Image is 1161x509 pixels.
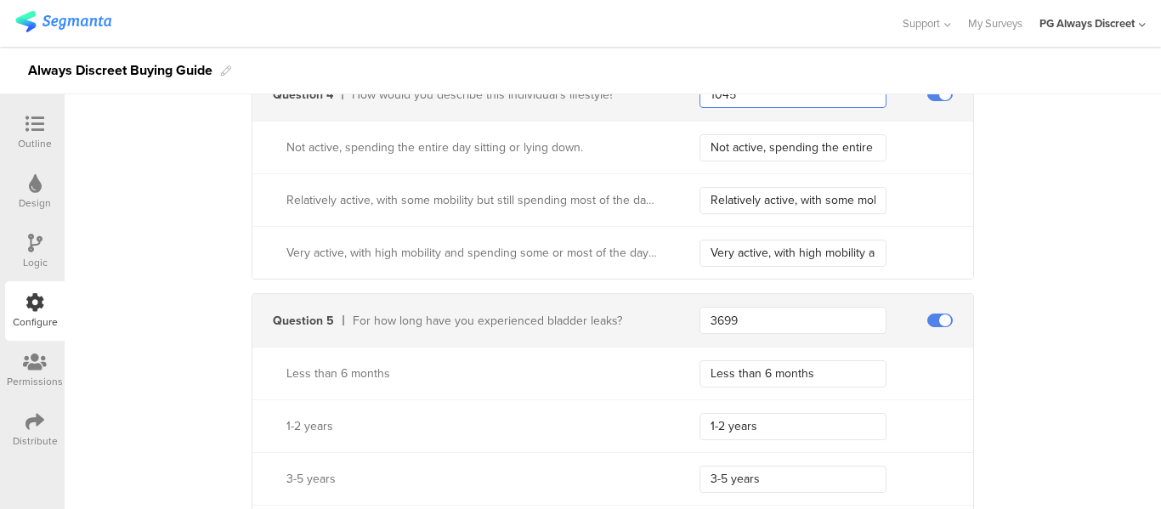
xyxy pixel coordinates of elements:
input: Enter a value... [699,187,886,214]
input: Enter a value... [699,134,886,161]
div: Question 4 [273,86,333,104]
input: Enter a key... [699,307,886,334]
div: 3-5 years [286,470,659,488]
div: Very active, with high mobility and spending some or most of the day out and about. [286,244,659,262]
input: Enter a value... [699,466,886,493]
div: Logic [23,255,48,270]
input: Enter a value... [699,413,886,440]
div: 1-2 years [286,417,659,435]
div: Outline [18,136,52,151]
div: PG Always Discreet [1039,15,1135,31]
div: Question 5 [273,312,334,330]
div: Distribute [13,433,58,449]
input: Enter a key... [699,81,886,108]
div: Relatively active, with some mobility but still spending most of the day at home [286,191,659,209]
div: For how long have you experienced bladder leaks? [353,312,659,330]
input: Enter a value... [699,360,886,387]
div: How would you describe this individual's lifestyle? [352,86,659,104]
div: Permissions [7,374,63,389]
div: Always Discreet Buying Guide [28,57,212,84]
div: Less than 6 months [286,365,659,382]
div: Configure [13,314,58,330]
span: Support [903,15,940,31]
div: Design [19,195,51,211]
img: segmanta logo [15,11,111,32]
input: Enter a value... [699,240,886,267]
div: Not active, spending the entire day sitting or lying down. [286,139,659,156]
